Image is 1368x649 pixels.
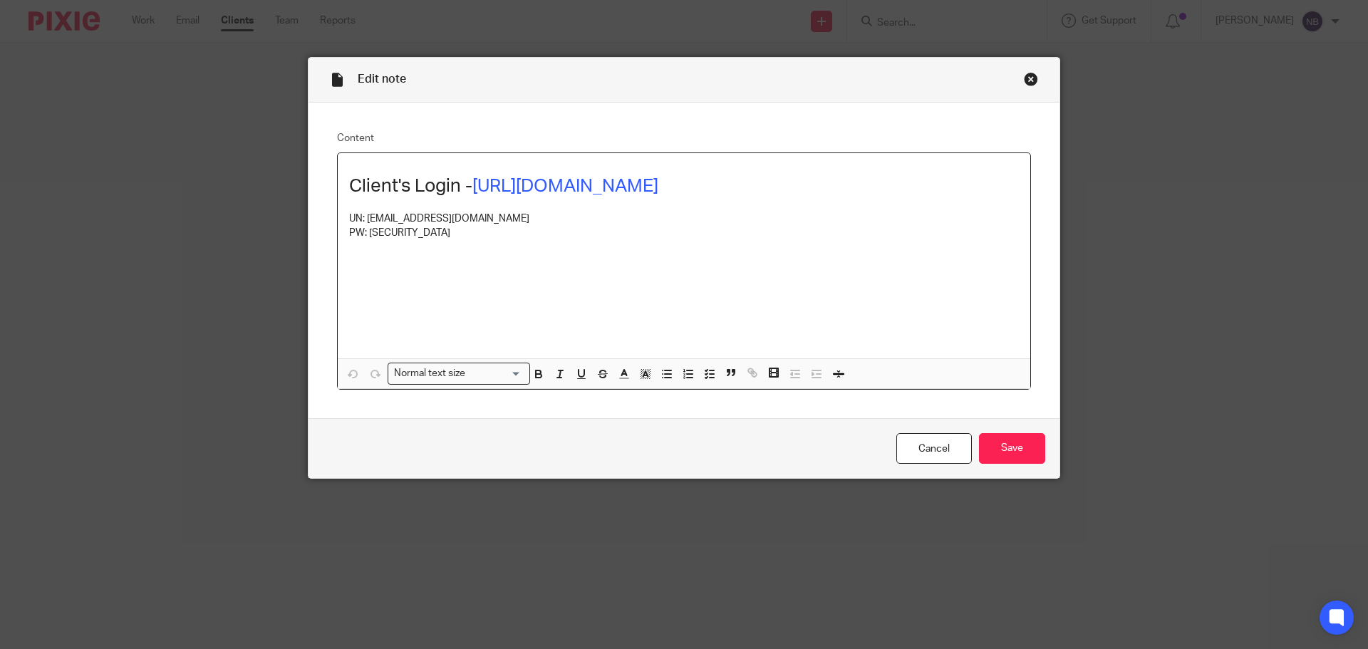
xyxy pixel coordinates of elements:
span: Edit note [358,73,406,85]
p: PW: [SECURITY_DATA] [349,226,1019,240]
div: Search for option [388,363,530,385]
label: Content [337,131,1031,145]
a: [URL][DOMAIN_NAME] [472,177,658,195]
h1: Client's Login - [349,175,1019,197]
input: Search for option [470,366,522,381]
a: Cancel [896,433,972,464]
input: Save [979,433,1045,464]
p: UN: [EMAIL_ADDRESS][DOMAIN_NAME] [349,212,1019,226]
span: Normal text size [391,366,469,381]
div: Close this dialog window [1024,72,1038,86]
